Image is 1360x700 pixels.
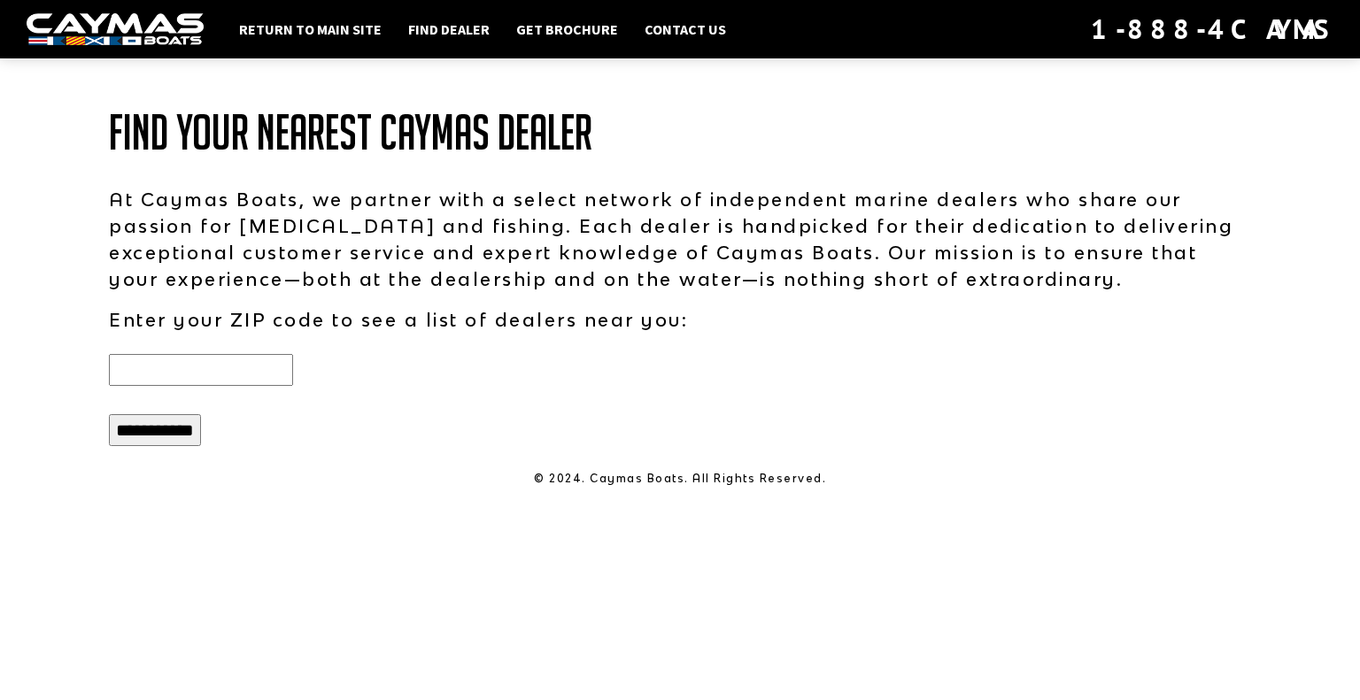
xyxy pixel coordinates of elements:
p: At Caymas Boats, we partner with a select network of independent marine dealers who share our pas... [109,186,1251,292]
a: Return to main site [230,18,390,41]
div: 1-888-4CAYMAS [1091,10,1333,49]
h1: Find Your Nearest Caymas Dealer [109,106,1251,159]
img: white-logo-c9c8dbefe5ff5ceceb0f0178aa75bf4bb51f6bca0971e226c86eb53dfe498488.png [27,13,204,46]
p: Enter your ZIP code to see a list of dealers near you: [109,306,1251,333]
a: Find Dealer [399,18,498,41]
a: Get Brochure [507,18,627,41]
p: © 2024. Caymas Boats. All Rights Reserved. [109,471,1251,487]
a: Contact Us [636,18,735,41]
